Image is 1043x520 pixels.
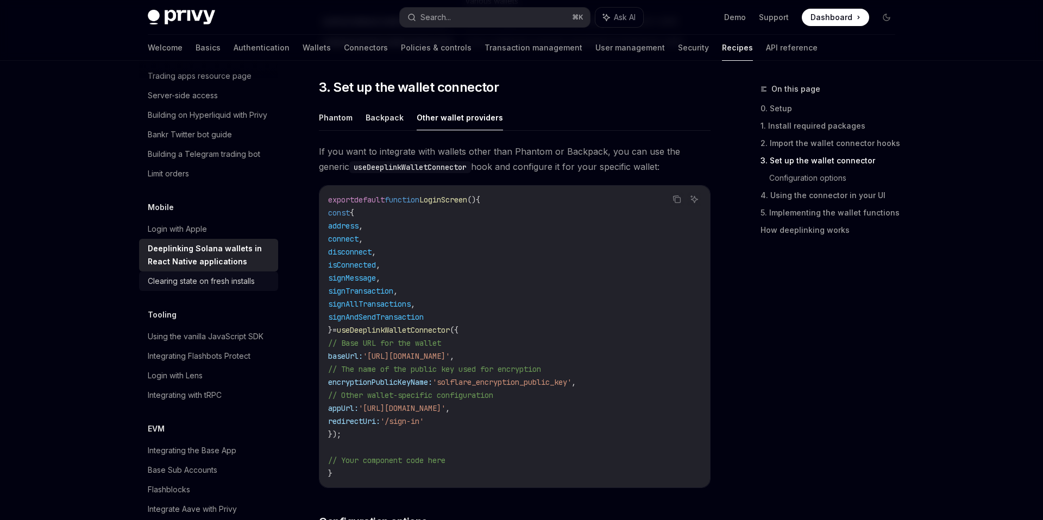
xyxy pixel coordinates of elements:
a: 5. Implementing the wallet functions [761,204,904,221]
div: Using the vanilla JavaScript SDK [148,330,263,343]
a: User management [595,35,665,61]
a: 0. Setup [761,100,904,117]
span: disconnect [328,247,372,257]
a: Bankr Twitter bot guide [139,125,278,144]
a: Authentication [234,35,290,61]
button: Toggle dark mode [878,9,895,26]
a: Building on Hyperliquid with Privy [139,105,278,125]
a: Integrate Aave with Privy [139,499,278,519]
span: () [467,195,476,205]
span: = [332,325,337,335]
span: } [328,325,332,335]
a: Recipes [722,35,753,61]
span: { [476,195,480,205]
code: useDeeplinkWalletConnector [349,161,471,173]
span: export [328,195,354,205]
span: , [376,273,380,283]
a: 2. Import the wallet connector hooks [761,135,904,152]
a: Configuration options [769,169,904,187]
span: signAllTransactions [328,299,411,309]
a: 1. Install required packages [761,117,904,135]
span: '[URL][DOMAIN_NAME]' [363,351,450,361]
span: // Your component code here [328,455,445,465]
a: Limit orders [139,164,278,183]
span: , [376,260,380,270]
a: API reference [766,35,818,61]
a: Server-side access [139,86,278,105]
a: Using the vanilla JavaScript SDK [139,327,278,346]
span: Ask AI [614,12,636,23]
a: Wallets [303,35,331,61]
span: signTransaction [328,286,393,296]
div: Limit orders [148,167,189,180]
a: Login with Apple [139,219,278,239]
div: Integrating Flashbots Protect [148,350,250,363]
span: } [328,468,332,478]
a: Integrating Flashbots Protect [139,346,278,366]
span: connect [328,234,359,244]
span: signAndSendTransaction [328,312,424,322]
button: Ask AI [687,192,701,206]
div: Search... [420,11,451,24]
a: Security [678,35,709,61]
span: , [359,221,363,231]
span: Dashboard [810,12,852,23]
span: 3. Set up the wallet connector [319,79,499,96]
h5: Mobile [148,201,174,214]
span: LoginScreen [419,195,467,205]
span: , [372,247,376,257]
a: Basics [196,35,221,61]
span: , [571,377,576,387]
span: signMessage [328,273,376,283]
span: '/sign-in' [380,416,424,426]
div: Login with Apple [148,223,207,236]
a: Connectors [344,35,388,61]
div: Clearing state on fresh installs [148,275,255,288]
div: Integrating the Base App [148,444,236,457]
span: , [450,351,454,361]
span: // The name of the public key used for encryption [328,364,541,374]
div: Bankr Twitter bot guide [148,128,232,141]
a: How deeplinking works [761,221,904,239]
button: Search...⌘K [400,8,590,27]
div: Server-side access [148,89,218,102]
div: Building a Telegram trading bot [148,148,260,161]
span: // Other wallet-specific configuration [328,390,493,400]
span: If you want to integrate with wallets other than Phantom or Backpack, you can use the generic hoo... [319,144,711,174]
button: Backpack [366,105,404,130]
a: Building a Telegram trading bot [139,144,278,164]
span: appUrl: [328,403,359,413]
span: // Base URL for the wallet [328,338,441,348]
a: Integrating the Base App [139,441,278,460]
a: Base Sub Accounts [139,460,278,480]
a: Transaction management [485,35,582,61]
a: Welcome [148,35,183,61]
a: Flashblocks [139,480,278,499]
h5: Tooling [148,308,177,321]
span: , [411,299,415,309]
h5: EVM [148,422,165,435]
span: '[URL][DOMAIN_NAME]' [359,403,445,413]
div: Flashblocks [148,483,190,496]
button: Ask AI [595,8,643,27]
a: Support [759,12,789,23]
span: 'solflare_encryption_public_key' [432,377,571,387]
button: Other wallet providers [417,105,503,130]
a: Deeplinking Solana wallets in React Native applications [139,239,278,271]
a: Integrating with tRPC [139,385,278,405]
span: default [354,195,385,205]
button: Phantom [319,105,353,130]
div: Integrate Aave with Privy [148,503,237,516]
span: ⌘ K [572,13,583,22]
a: 3. Set up the wallet connector [761,152,904,169]
span: On this page [771,83,820,96]
div: Deeplinking Solana wallets in React Native applications [148,242,272,268]
span: function [385,195,419,205]
span: }); [328,429,341,439]
span: encryptionPublicKeyName: [328,377,432,387]
a: Clearing state on fresh installs [139,271,278,291]
span: address [328,221,359,231]
span: , [445,403,450,413]
div: Login with Lens [148,369,203,382]
span: ({ [450,325,458,335]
